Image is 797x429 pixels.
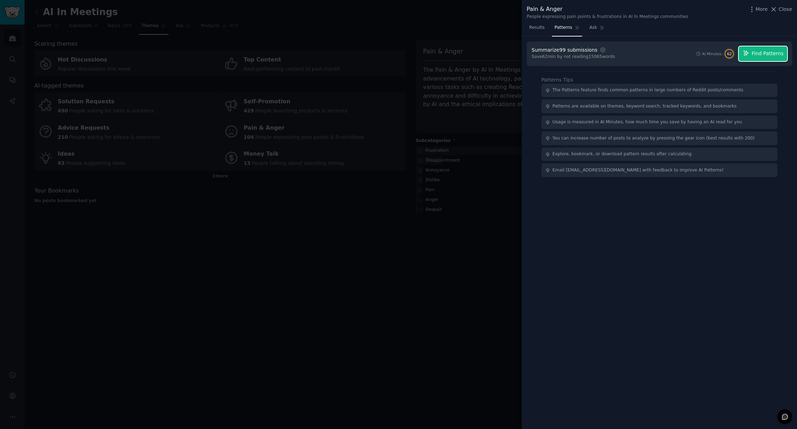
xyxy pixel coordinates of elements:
[527,22,547,37] a: Results
[529,25,545,31] span: Results
[553,135,755,142] div: You can increase number of posts to analyze by pressing the gear icon (best results with 200)
[779,6,792,13] span: Close
[527,5,688,14] div: Pain & Anger
[756,6,768,13] span: More
[554,25,572,31] span: Patterns
[589,25,597,31] span: Ask
[552,22,582,37] a: Patterns
[748,6,768,13] button: More
[752,50,784,57] span: Find Patterns
[553,151,692,157] div: Explore, bookmark, or download pattern results after calculating
[727,51,732,56] span: 62
[739,46,787,61] button: Find Patterns
[541,77,573,83] label: Patterns Tips
[527,14,688,20] div: People expressing pain points & frustrations in AI In Meetings communities
[553,87,744,93] div: The Patterns feature finds common patterns in large numbers of Reddit posts/comments
[532,54,615,60] div: Save 62 min by not reading 15065 words
[587,22,607,37] a: Ask
[553,119,742,125] div: Usage is measured in AI Minutes, how much time you save by having an AI read for you
[553,103,737,110] div: Patterns are available on themes, keyword search, tracked keywords, and bookmarks
[532,46,597,54] div: Summarize 99 submissions
[770,6,792,13] button: Close
[702,51,723,56] div: AI Minutes:
[553,167,724,174] div: Email [EMAIL_ADDRESS][DOMAIN_NAME] with feedback to improve AI Patterns!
